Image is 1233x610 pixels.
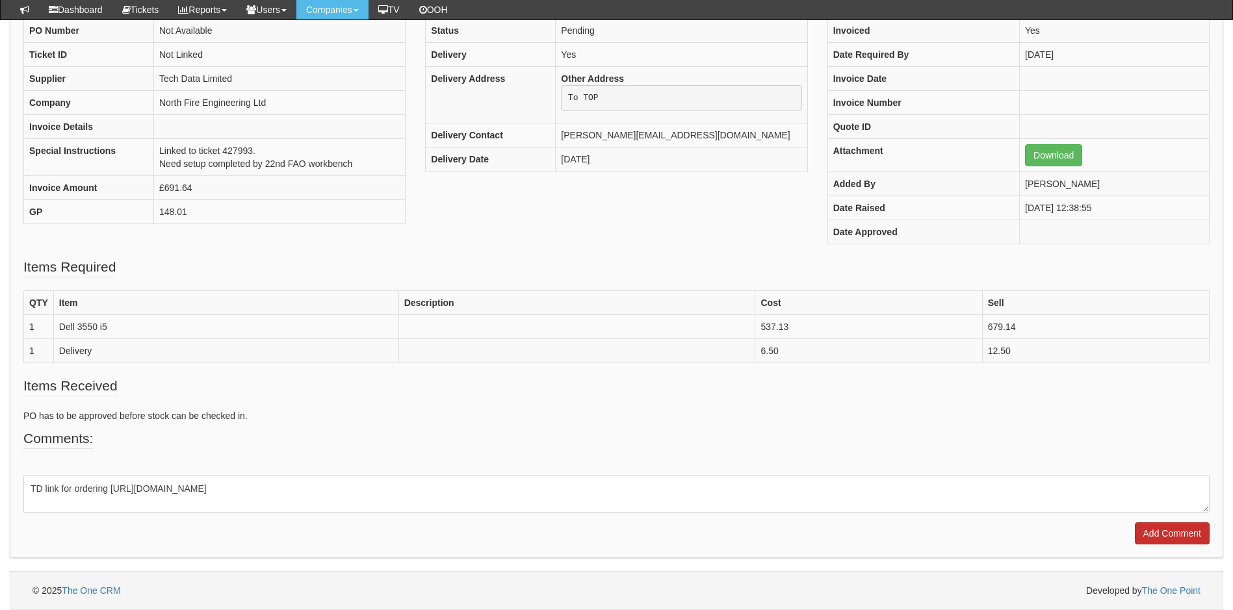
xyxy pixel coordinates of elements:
[154,200,406,224] td: 148.01
[24,19,154,43] th: PO Number
[827,139,1019,172] th: Attachment
[1020,43,1210,67] td: [DATE]
[426,147,556,171] th: Delivery Date
[827,67,1019,91] th: Invoice Date
[426,67,556,123] th: Delivery Address
[154,139,406,176] td: Linked to ticket 427993. Need setup completed by 22nd FAO workbench
[154,176,406,200] td: £691.64
[24,291,54,315] th: QTY
[827,196,1019,220] th: Date Raised
[1135,522,1210,544] input: Add Comment
[827,19,1019,43] th: Invoiced
[426,19,556,43] th: Status
[62,585,120,596] a: The One CRM
[23,429,93,449] legend: Comments:
[561,85,801,111] pre: To TOP
[1020,196,1210,220] td: [DATE] 12:38:55
[827,220,1019,244] th: Date Approved
[827,43,1019,67] th: Date Required By
[982,315,1209,339] td: 679.14
[755,291,982,315] th: Cost
[24,315,54,339] td: 1
[154,91,406,115] td: North Fire Engineering Ltd
[154,43,406,67] td: Not Linked
[398,291,755,315] th: Description
[24,115,154,139] th: Invoice Details
[154,19,406,43] td: Not Available
[23,409,1210,422] p: PO has to be approved before stock can be checked in.
[24,200,154,224] th: GP
[24,91,154,115] th: Company
[556,19,807,43] td: Pending
[1020,19,1210,43] td: Yes
[53,315,398,339] td: Dell 3550 i5
[24,139,154,176] th: Special Instructions
[1086,584,1201,597] span: Developed by
[755,339,982,363] td: 6.50
[24,43,154,67] th: Ticket ID
[53,339,398,363] td: Delivery
[827,115,1019,139] th: Quote ID
[827,91,1019,115] th: Invoice Number
[53,291,398,315] th: Item
[982,339,1209,363] td: 12.50
[426,123,556,147] th: Delivery Contact
[755,315,982,339] td: 537.13
[1020,172,1210,196] td: [PERSON_NAME]
[24,339,54,363] td: 1
[24,67,154,91] th: Supplier
[556,147,807,171] td: [DATE]
[154,67,406,91] td: Tech Data Limited
[982,291,1209,315] th: Sell
[1025,144,1082,166] a: Download
[827,172,1019,196] th: Added By
[561,73,624,84] b: Other Address
[32,585,121,596] span: © 2025
[426,43,556,67] th: Delivery
[556,123,807,147] td: [PERSON_NAME][EMAIL_ADDRESS][DOMAIN_NAME]
[556,43,807,67] td: Yes
[1142,585,1201,596] a: The One Point
[24,176,154,200] th: Invoice Amount
[23,257,116,277] legend: Items Required
[23,376,118,396] legend: Items Received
